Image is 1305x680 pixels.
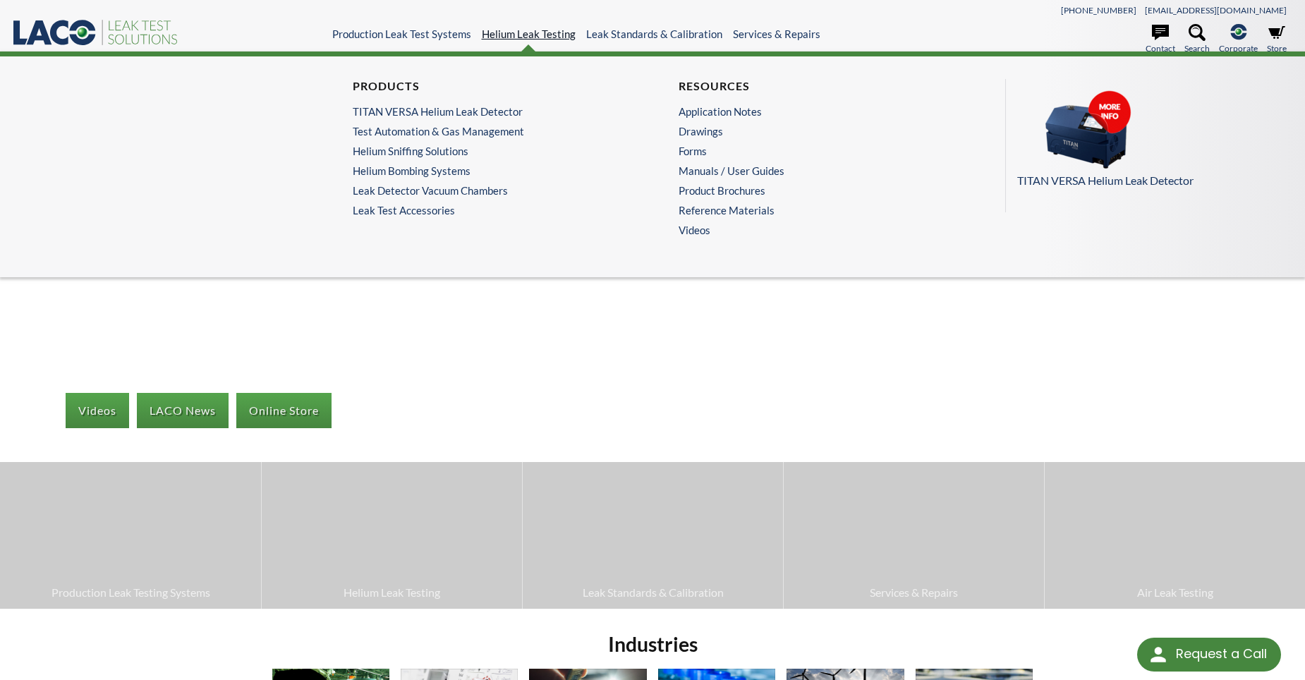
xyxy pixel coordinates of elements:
[1219,42,1258,55] span: Corporate
[523,462,783,608] a: Leak Standards & Calibration
[353,184,620,197] a: Leak Detector Vacuum Chambers
[1267,24,1287,55] a: Store
[679,164,946,177] a: Manuals / User Guides
[482,28,576,40] a: Helium Leak Testing
[733,28,820,40] a: Services & Repairs
[530,583,776,602] span: Leak Standards & Calibration
[784,462,1044,608] a: Services & Repairs
[262,462,522,608] a: Helium Leak Testing
[1061,5,1136,16] a: [PHONE_NUMBER]
[353,125,620,138] a: Test Automation & Gas Management
[1137,638,1281,672] div: Request a Call
[1017,90,1280,190] a: TITAN VERSA Helium Leak Detector
[1176,638,1267,670] div: Request a Call
[1146,24,1175,55] a: Contact
[679,184,946,197] a: Product Brochures
[269,583,515,602] span: Helium Leak Testing
[791,583,1037,602] span: Services & Repairs
[1184,24,1210,55] a: Search
[679,105,946,118] a: Application Notes
[679,145,946,157] a: Forms
[1017,171,1280,190] p: TITAN VERSA Helium Leak Detector
[1147,643,1170,666] img: round button
[1017,90,1158,169] img: Menu_Pods_TV.png
[7,583,254,602] span: Production Leak Testing Systems
[137,393,229,428] a: LACO News
[332,28,471,40] a: Production Leak Test Systems
[353,204,627,217] a: Leak Test Accessories
[353,79,620,94] h4: Products
[679,224,953,236] a: Videos
[1045,462,1305,608] a: Air Leak Testing
[679,79,946,94] h4: Resources
[679,125,946,138] a: Drawings
[267,631,1039,657] h2: Industries
[66,393,129,428] a: Videos
[353,164,620,177] a: Helium Bombing Systems
[1145,5,1287,16] a: [EMAIL_ADDRESS][DOMAIN_NAME]
[679,204,946,217] a: Reference Materials
[586,28,722,40] a: Leak Standards & Calibration
[1052,583,1298,602] span: Air Leak Testing
[236,393,332,428] a: Online Store
[353,105,620,118] a: TITAN VERSA Helium Leak Detector
[353,145,620,157] a: Helium Sniffing Solutions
